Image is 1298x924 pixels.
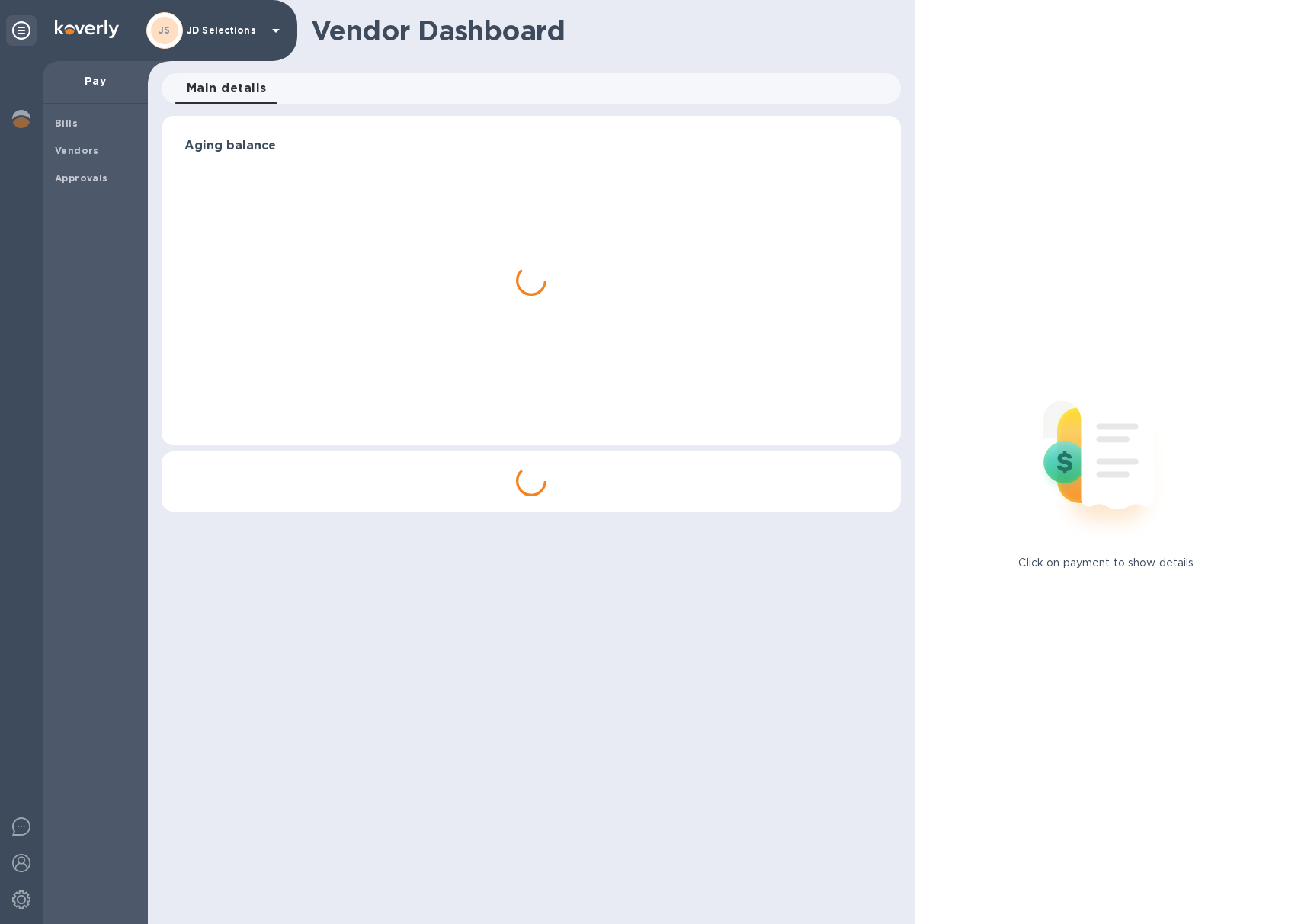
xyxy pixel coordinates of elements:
[6,15,37,46] div: Unpin categories
[1018,555,1194,571] p: Click on payment to show details
[184,139,878,153] h3: Aging balance
[311,14,890,47] h1: Vendor Dashboard
[55,172,108,184] b: Approvals
[187,25,263,36] p: JD Selections
[159,24,171,36] b: JS
[55,73,136,88] p: Pay
[187,78,267,99] span: Main details
[55,145,99,156] b: Vendors
[55,117,78,129] b: Bills
[55,20,119,38] img: Logo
